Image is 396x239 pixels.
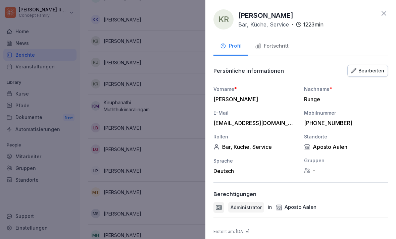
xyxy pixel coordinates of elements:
div: Vorname [213,85,297,93]
p: [PERSON_NAME] [238,10,293,20]
p: in [268,203,272,211]
div: Deutsch [213,168,297,174]
div: Profil [220,42,242,50]
div: Bar, Küche, Service [213,143,297,150]
div: Runge [304,96,385,103]
div: Mobilnummer [304,109,388,116]
div: Sprache [213,157,297,164]
p: Bar, Küche, Service [238,20,289,28]
p: Administrator [231,204,262,211]
div: Nachname [304,85,388,93]
div: Bearbeiten [351,67,384,74]
p: 1223 min [303,20,324,28]
button: Bearbeiten [347,65,388,77]
div: [EMAIL_ADDRESS][DOMAIN_NAME] [213,120,294,126]
button: Fortschritt [248,38,295,56]
p: Erstellt am : [DATE] [213,229,249,235]
div: · [238,20,324,28]
div: Aposto Aalen [304,143,388,150]
div: Standorte [304,133,388,140]
div: Gruppen [304,157,388,164]
div: [PERSON_NAME] [213,96,294,103]
div: - [304,167,388,174]
div: Rollen [213,133,297,140]
div: Aposto Aalen [276,203,316,211]
div: [PHONE_NUMBER] [304,120,385,126]
div: KR [213,9,234,29]
div: E-Mail [213,109,297,116]
div: Fortschritt [255,42,289,50]
button: Profil [213,38,248,56]
p: Berechtigungen [213,191,256,197]
p: Persönliche informationen [213,67,284,74]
